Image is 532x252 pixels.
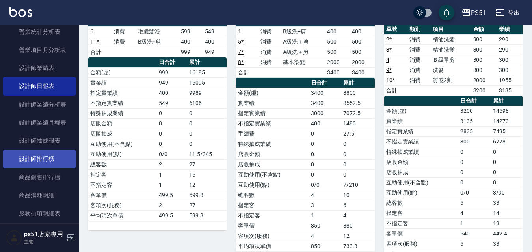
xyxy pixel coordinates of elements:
[112,26,136,37] td: 消費
[471,34,497,44] td: 300
[309,210,341,221] td: 1
[491,126,523,136] td: 7495
[3,77,76,95] a: 設計師日報表
[384,167,458,177] td: 店販抽成
[341,129,375,139] td: 27.5
[491,177,523,188] td: 0
[471,55,497,65] td: 300
[341,88,375,98] td: 8800
[179,47,203,57] td: 999
[341,98,375,108] td: 8552.5
[458,96,491,106] th: 日合計
[497,65,523,75] td: 300
[3,96,76,114] a: 設計師業績分析表
[309,200,341,210] td: 3
[458,228,491,239] td: 640
[431,65,471,75] td: 洗髮
[309,98,341,108] td: 3400
[24,238,64,245] p: 主管
[3,204,76,223] a: 服務扣項明細表
[491,147,523,157] td: 0
[491,106,523,116] td: 14598
[471,44,497,55] td: 300
[384,218,458,228] td: 不指定客
[3,150,76,168] a: 設計師排行榜
[88,47,112,57] td: 合計
[88,67,157,77] td: 金額(虛)
[458,167,491,177] td: 0
[341,180,375,190] td: 7/210
[384,239,458,249] td: 客項次(服務)
[236,221,309,231] td: 客單價
[236,210,309,221] td: 不指定客
[458,5,489,21] button: PS51
[112,37,136,47] td: 消費
[309,139,341,149] td: 0
[236,88,309,98] td: 金額(虛)
[431,55,471,65] td: Ｂ級單剪
[236,17,374,78] table: a dense table
[384,228,458,239] td: 客單價
[309,159,341,169] td: 0
[24,230,64,238] h5: ps51店家專用
[3,41,76,59] a: 營業項目月分析表
[136,37,179,47] td: B級洗+剪
[259,37,281,47] td: 消費
[157,98,187,108] td: 549
[88,210,157,221] td: 平均項次單價
[407,24,431,35] th: 類別
[157,200,187,210] td: 2
[341,139,375,149] td: 0
[341,221,375,231] td: 880
[187,169,227,180] td: 15
[88,88,157,98] td: 指定實業績
[341,169,375,180] td: 0
[458,218,491,228] td: 1
[187,98,227,108] td: 6106
[384,126,458,136] td: 指定實業績
[491,228,523,239] td: 442.4
[187,190,227,200] td: 599.8
[88,169,157,180] td: 指定客
[497,55,523,65] td: 300
[236,129,309,139] td: 手續費
[309,241,341,251] td: 850
[407,65,431,75] td: 消費
[309,221,341,231] td: 850
[136,26,179,37] td: 毛囊髮浴
[325,37,350,47] td: 500
[3,23,76,41] a: 營業統計分析表
[3,59,76,77] a: 設計師業績表
[431,24,471,35] th: 項目
[384,188,458,198] td: 互助使用(點)
[384,85,407,96] td: 合計
[491,157,523,167] td: 0
[88,108,157,118] td: 特殊抽成業績
[187,108,227,118] td: 0
[491,188,523,198] td: 3/90
[236,118,309,129] td: 不指定實業績
[3,168,76,186] a: 商品銷售排行榜
[384,198,458,208] td: 總客數
[350,47,375,57] td: 500
[6,230,22,246] img: Person
[236,190,309,200] td: 總客數
[3,186,76,204] a: 商品消耗明細
[458,147,491,157] td: 0
[458,136,491,147] td: 300
[431,75,471,85] td: 質感2劑
[236,180,309,190] td: 互助使用(點)
[88,159,157,169] td: 總客數
[325,26,350,37] td: 400
[384,24,407,35] th: 單號
[325,57,350,67] td: 2000
[157,67,187,77] td: 999
[309,108,341,118] td: 3000
[325,67,350,77] td: 3400
[281,37,325,47] td: A級洗＋剪
[88,200,157,210] td: 客項次(服務)
[497,75,523,85] td: 1955
[187,57,227,68] th: 累計
[157,169,187,180] td: 1
[471,8,486,18] div: PS51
